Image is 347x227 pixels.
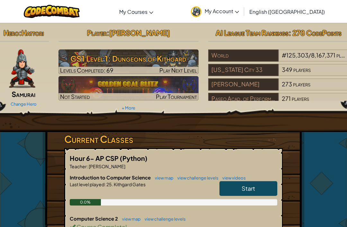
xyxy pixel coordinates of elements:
[249,8,325,15] span: English ([GEOGRAPHIC_DATA])
[205,8,239,14] span: My Account
[293,66,311,73] span: players
[308,51,311,59] span: /
[70,215,119,222] span: Computer Science 2
[282,66,292,73] span: 349
[119,8,147,15] span: My Courses
[292,95,309,102] span: players
[64,132,283,146] h3: Current Classes
[159,66,197,74] span: Play Next Level
[208,49,278,62] div: World
[104,181,106,187] span: :
[141,216,186,222] a: view challenge levels
[120,154,147,162] span: (Python)
[58,49,199,74] img: CS1 Level 1: Dungeons of Kithgard
[208,64,278,76] div: [US_STATE] City 33
[12,90,35,99] span: Samurai
[24,5,80,18] img: CodeCombat logo
[11,101,37,107] a: Change Hero
[19,28,22,37] span: :
[87,28,107,37] span: Player
[106,181,113,187] span: 25.
[88,163,125,169] span: [PERSON_NAME]
[70,181,104,187] span: Last level played
[208,93,278,105] div: Paseo Acad. of Performing Arts
[58,49,199,74] a: Play Next Level
[216,28,289,37] span: AI League Team Rankings
[116,3,156,20] a: My Courses
[113,181,146,187] span: Kithgard Gates
[58,76,199,100] img: Golden Goal
[70,154,120,162] span: Hour 6- AP CSP
[58,76,199,100] a: Not StartedPlay Tournament
[22,28,44,37] span: Hattori
[293,80,310,88] span: players
[188,1,242,22] a: My Account
[208,78,278,91] div: [PERSON_NAME]
[9,49,35,88] img: samurai.pose.png
[156,93,197,100] span: Play Tournament
[60,66,113,74] span: Levels Completed: 69
[174,175,218,180] a: view challenge levels
[87,163,88,169] span: :
[286,51,308,59] span: 125,303
[242,185,255,192] span: Start
[122,105,135,110] a: + More
[60,93,90,100] span: Not Started
[107,28,109,37] span: :
[282,95,291,102] span: 271
[70,163,87,169] span: Teacher
[311,51,335,59] span: 8,167,371
[70,174,152,180] span: Introduction to Computer Science
[191,6,201,17] img: avatar
[70,199,101,205] div: 0.0%
[58,51,199,66] h3: CS1 Level 1: Dungeons of Kithgard
[109,28,170,37] span: [PERSON_NAME]
[152,175,173,180] a: view map
[119,216,141,222] a: view map
[289,28,342,37] span: : 278 CodePoints
[282,80,292,88] span: 273
[4,28,19,37] span: Hero
[246,3,328,20] a: English ([GEOGRAPHIC_DATA])
[219,175,246,180] a: view videos
[282,51,286,59] span: #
